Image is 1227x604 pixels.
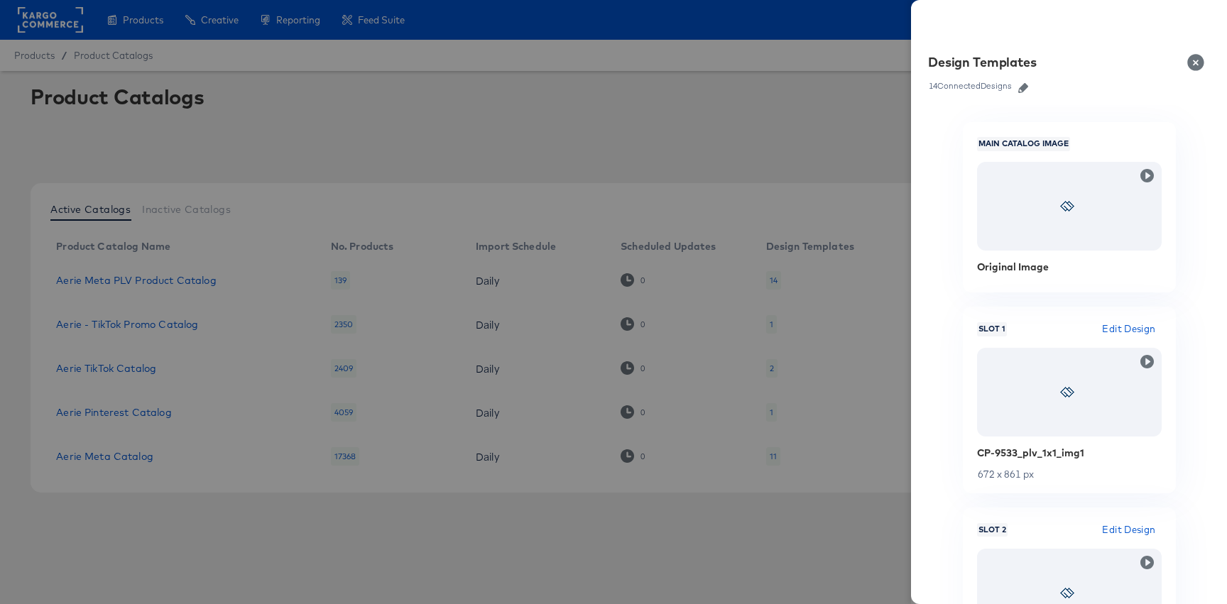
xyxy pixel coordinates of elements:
[1102,321,1155,337] span: Edit Design
[928,81,1013,91] div: 14 Connected Designs
[977,138,1070,150] span: Main Catalog Image
[1096,522,1161,538] button: Edit Design
[977,469,1162,479] div: 672 x 861 px
[977,261,1162,273] div: Original Image
[1179,43,1218,82] button: Close
[977,324,1007,335] span: Slot 1
[1102,522,1155,538] span: Edit Design
[928,54,1037,71] div: Design Templates
[977,525,1008,536] span: Slot 2
[1096,321,1161,337] button: Edit Design
[977,447,1162,459] div: CP-9533_plv_1x1_img1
